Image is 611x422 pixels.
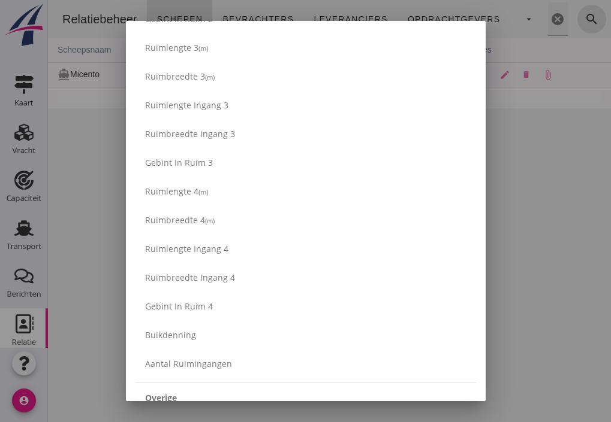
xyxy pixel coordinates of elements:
div: Relatiebeheer [5,11,99,28]
span: Bevrachters [174,14,246,24]
span: Ruimlengte ingang 3 [145,99,228,111]
i: edit [452,69,462,80]
td: 1800 [230,62,282,87]
span: Schepen [109,14,155,24]
i: directions_boat [10,68,22,81]
span: Aantal ruimingangen [145,358,232,369]
td: 1552 [178,62,230,87]
th: breedte [344,38,411,62]
td: 9,5 [344,62,411,87]
th: ENI [100,38,178,62]
span: Ruimbreedte ingang 4 [145,272,235,283]
span: Opdrachtgevers [359,14,453,24]
span: Ruimlengte 4 [145,186,198,197]
span: Ruimbreedte 3 [145,71,205,82]
span: Buikdenning [145,329,196,341]
i: contacts [428,69,438,80]
span: Ruimlengte 3 [145,42,198,53]
i: Wis Zoeken... [502,12,517,26]
span: Ruimbreedte 4 [145,214,205,226]
span: Gebint in ruim 2 [145,13,213,25]
td: 04012530 [100,62,178,87]
span: Gebint in ruim 4 [145,300,213,312]
span: Ruimbreedte ingang 3 [145,128,235,139]
i: arrow_drop_down [475,14,486,25]
small: (m) [205,72,215,81]
small: (m) [198,44,208,53]
i: delete [474,70,483,79]
span: Ruimlengte ingang 4 [145,243,228,254]
span: Gebint in ruim 3 [145,157,213,168]
th: ton [178,38,230,62]
span: Leveranciers [265,14,339,24]
td: 80 [282,62,344,87]
th: lengte [282,38,344,62]
strong: Overige [145,391,177,404]
i: search [537,12,551,26]
th: m3 [230,38,282,62]
i: attach_file [495,69,505,80]
th: acties [411,38,563,62]
small: (m) [205,216,215,225]
small: (m) [198,187,208,196]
